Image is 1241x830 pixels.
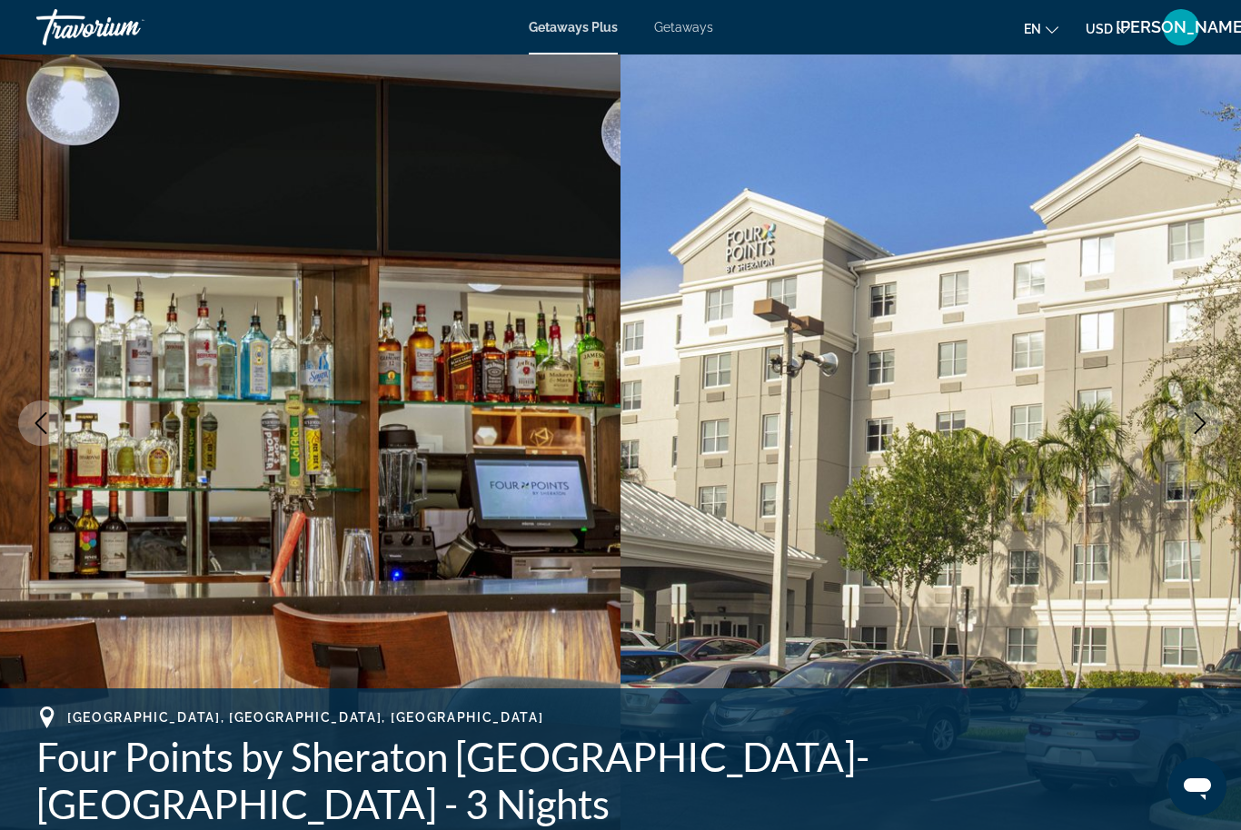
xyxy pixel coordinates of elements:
[1086,15,1130,42] button: Change currency
[36,4,218,51] a: Travorium
[1168,757,1226,815] iframe: Button to launch messaging window
[529,20,618,35] a: Getaways Plus
[654,20,713,35] a: Getaways
[36,733,1205,827] h1: Four Points by Sheraton [GEOGRAPHIC_DATA]-[GEOGRAPHIC_DATA] - 3 Nights
[1024,22,1041,36] span: en
[1024,15,1058,42] button: Change language
[18,400,64,446] button: Previous image
[67,710,543,725] span: [GEOGRAPHIC_DATA], [GEOGRAPHIC_DATA], [GEOGRAPHIC_DATA]
[1157,8,1205,46] button: User Menu
[1177,400,1223,446] button: Next image
[1086,22,1113,36] span: USD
